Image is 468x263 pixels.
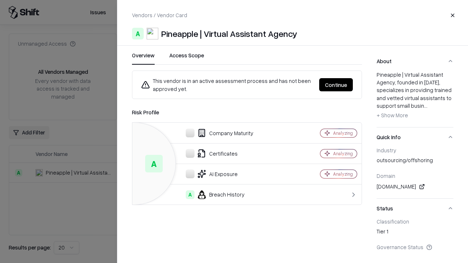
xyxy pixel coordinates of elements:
div: Tier 1 [377,228,453,238]
span: ... [424,102,427,109]
div: Industry [377,147,453,153]
button: Access Scope [169,52,204,65]
div: Analyzing [333,150,353,157]
div: Governance Status [377,244,453,250]
span: + Show More [377,112,408,118]
div: Company Maturity [138,129,295,137]
div: Quick Info [377,147,453,198]
button: Continue [319,78,353,91]
button: Status [377,199,453,218]
div: Pineapple | Virtual Assistant Agency, founded in [DATE], specializes in providing trained and vet... [377,71,453,121]
div: Domain [377,172,453,179]
div: Classification [377,218,453,225]
div: This vendor is in an active assessment process and has not been approved yet. [141,77,313,93]
p: Vendors / Vendor Card [132,11,187,19]
div: About [377,71,453,127]
div: Risk Profile [132,108,362,117]
div: [DOMAIN_NAME] [377,182,453,191]
div: A [132,28,144,39]
img: Pineapple | Virtual Assistant Agency [147,28,158,39]
div: A [186,190,195,199]
button: + Show More [377,110,408,121]
button: About [377,52,453,71]
button: Quick Info [377,127,453,147]
div: Pineapple | Virtual Assistant Agency [161,28,297,39]
button: Overview [132,52,155,65]
div: Analyzing [333,171,353,177]
div: Analyzing [333,130,353,136]
div: outsourcing/offshoring [377,156,453,167]
div: A [145,155,163,172]
div: Breach History [138,190,295,199]
div: AI Exposure [138,169,295,178]
div: Certificates [138,149,295,158]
